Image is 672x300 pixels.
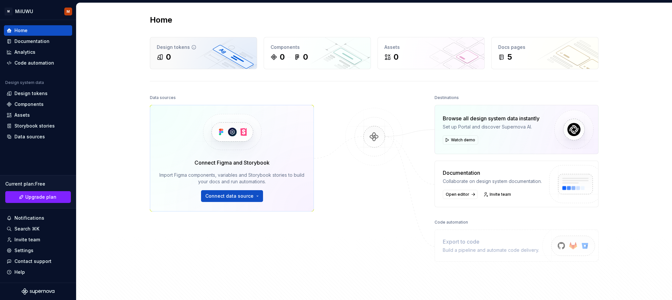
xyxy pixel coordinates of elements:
[201,190,263,202] button: Connect data source
[4,256,72,267] button: Contact support
[22,288,54,295] svg: Supernova Logo
[280,52,285,62] div: 0
[5,8,12,15] div: M
[443,247,539,253] div: Build a pipeline and automate code delivery.
[14,236,40,243] div: Invite team
[443,114,540,122] div: Browse all design system data instantly
[4,36,72,47] a: Documentation
[4,245,72,256] a: Settings
[446,192,469,197] span: Open editor
[159,172,304,185] div: Import Figma components, variables and Storybook stories to build your docs and run automations.
[4,121,72,131] a: Storybook stories
[377,37,485,69] a: Assets0
[443,190,478,199] a: Open editor
[14,90,48,97] div: Design tokens
[4,110,72,120] a: Assets
[14,60,54,66] div: Code automation
[14,269,25,275] div: Help
[150,15,172,25] h2: Home
[4,25,72,36] a: Home
[4,234,72,245] a: Invite team
[4,224,72,234] button: Search ⌘K
[507,52,512,62] div: 5
[150,37,257,69] a: Design tokens0
[14,112,30,118] div: Assets
[384,44,478,50] div: Assets
[14,133,45,140] div: Data sources
[1,4,75,18] button: MMilUWUM
[4,267,72,277] button: Help
[14,38,50,45] div: Documentation
[157,44,250,50] div: Design tokens
[25,194,56,200] span: Upgrade plan
[490,192,511,197] span: Invite team
[14,101,44,108] div: Components
[5,181,71,187] div: Current plan : Free
[14,27,28,34] div: Home
[481,190,514,199] a: Invite team
[443,124,540,130] div: Set up Portal and discover Supernova AI.
[4,47,72,57] a: Analytics
[498,44,592,50] div: Docs pages
[194,159,270,167] div: Connect Figma and Storybook
[14,215,44,221] div: Notifications
[443,238,539,246] div: Export to code
[394,52,398,62] div: 0
[14,258,51,265] div: Contact support
[5,191,71,203] button: Upgrade plan
[14,226,39,232] div: Search ⌘K
[150,93,176,102] div: Data sources
[4,213,72,223] button: Notifications
[271,44,364,50] div: Components
[491,37,599,69] a: Docs pages5
[4,99,72,110] a: Components
[451,137,475,143] span: Watch demo
[67,9,70,14] div: M
[435,93,459,102] div: Destinations
[443,135,478,145] button: Watch demo
[15,8,33,15] div: MilUWU
[4,131,72,142] a: Data sources
[166,52,171,62] div: 0
[205,193,254,199] span: Connect data source
[435,218,468,227] div: Code automation
[264,37,371,69] a: Components00
[443,169,542,177] div: Documentation
[4,58,72,68] a: Code automation
[443,178,542,185] div: Collaborate on design system documentation.
[14,247,33,254] div: Settings
[5,80,44,85] div: Design system data
[4,88,72,99] a: Design tokens
[14,49,35,55] div: Analytics
[14,123,55,129] div: Storybook stories
[303,52,308,62] div: 0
